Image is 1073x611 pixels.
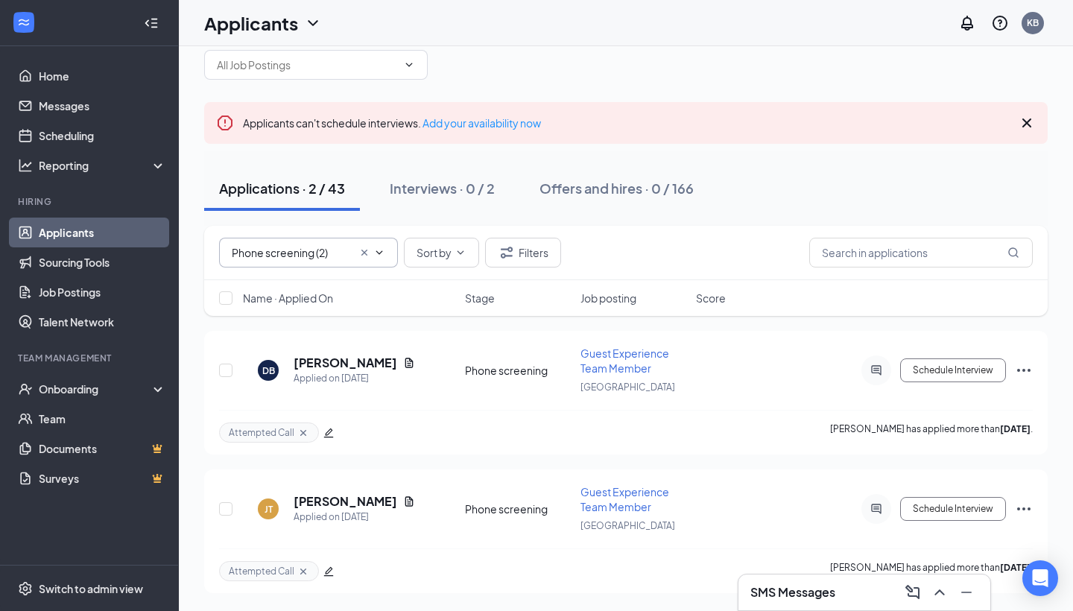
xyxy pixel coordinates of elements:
[465,363,572,378] div: Phone screening
[580,485,669,513] span: Guest Experience Team Member
[958,583,975,601] svg: Minimize
[294,371,415,386] div: Applied on [DATE]
[904,583,922,601] svg: ComposeMessage
[1000,423,1031,434] b: [DATE]
[262,364,275,377] div: DB
[304,14,322,32] svg: ChevronDown
[931,583,949,601] svg: ChevronUp
[39,61,166,91] a: Home
[580,346,669,375] span: Guest Experience Team Member
[867,364,885,376] svg: ActiveChat
[39,218,166,247] a: Applicants
[297,566,309,577] svg: Cross
[39,581,143,596] div: Switch to admin view
[39,463,166,493] a: SurveysCrown
[390,179,495,197] div: Interviews · 0 / 2
[18,382,33,396] svg: UserCheck
[16,15,31,30] svg: WorkstreamLogo
[18,195,163,208] div: Hiring
[39,158,167,173] div: Reporting
[18,158,33,173] svg: Analysis
[204,10,298,36] h1: Applicants
[830,561,1033,581] p: [PERSON_NAME] has applied more than .
[867,503,885,515] svg: ActiveChat
[232,244,352,261] input: All Stages
[219,179,345,197] div: Applications · 2 / 43
[39,434,166,463] a: DocumentsCrown
[404,238,479,267] button: Sort byChevronDown
[39,382,153,396] div: Onboarding
[498,244,516,262] svg: Filter
[830,422,1033,443] p: [PERSON_NAME] has applied more than .
[403,357,415,369] svg: Document
[580,520,675,531] span: [GEOGRAPHIC_DATA]
[294,510,415,525] div: Applied on [DATE]
[580,291,636,305] span: Job posting
[900,497,1006,521] button: Schedule Interview
[1018,114,1036,132] svg: Cross
[294,493,397,510] h5: [PERSON_NAME]
[422,116,541,130] a: Add your availability now
[465,501,572,516] div: Phone screening
[809,238,1033,267] input: Search in applications
[18,352,163,364] div: Team Management
[216,114,234,132] svg: Error
[750,584,835,601] h3: SMS Messages
[373,247,385,259] svg: ChevronDown
[39,121,166,151] a: Scheduling
[465,291,495,305] span: Stage
[323,566,334,577] span: edit
[991,14,1009,32] svg: QuestionInfo
[455,247,466,259] svg: ChevronDown
[294,355,397,371] h5: [PERSON_NAME]
[417,247,452,258] span: Sort by
[403,496,415,507] svg: Document
[403,59,415,71] svg: ChevronDown
[1015,361,1033,379] svg: Ellipses
[955,580,978,604] button: Minimize
[39,277,166,307] a: Job Postings
[39,91,166,121] a: Messages
[901,580,925,604] button: ComposeMessage
[358,247,370,259] svg: Cross
[297,427,309,439] svg: Cross
[580,382,675,393] span: [GEOGRAPHIC_DATA]
[1007,247,1019,259] svg: MagnifyingGlass
[243,116,541,130] span: Applicants can't schedule interviews.
[39,404,166,434] a: Team
[39,307,166,337] a: Talent Network
[900,358,1006,382] button: Schedule Interview
[958,14,976,32] svg: Notifications
[928,580,952,604] button: ChevronUp
[243,291,333,305] span: Name · Applied On
[39,247,166,277] a: Sourcing Tools
[144,16,159,31] svg: Collapse
[18,581,33,596] svg: Settings
[539,179,694,197] div: Offers and hires · 0 / 166
[1015,500,1033,518] svg: Ellipses
[1027,16,1039,29] div: KB
[217,57,397,73] input: All Job Postings
[696,291,726,305] span: Score
[1000,562,1031,573] b: [DATE]
[485,238,561,267] button: Filter Filters
[323,428,334,438] span: edit
[265,503,273,516] div: JT
[1022,560,1058,596] div: Open Intercom Messenger
[229,426,294,439] span: Attempted Call
[229,565,294,577] span: Attempted Call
